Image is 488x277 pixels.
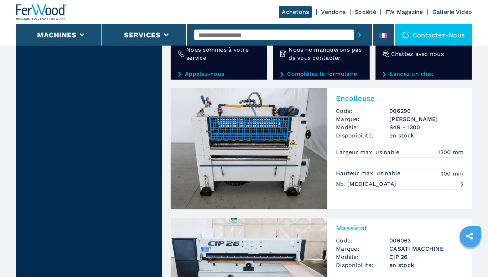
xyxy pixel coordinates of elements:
[389,245,463,253] h3: CASATI MACCHINE
[354,27,365,43] button: submit-button
[37,31,76,39] button: Machines
[458,245,483,272] iframe: Chat
[336,148,401,156] p: Largeur max. usinable
[389,236,463,245] h3: 006063
[336,107,389,115] span: Code:
[336,224,463,232] h2: Massicot
[336,253,389,261] span: Modèle:
[336,180,398,188] p: Nb. [MEDICAL_DATA]
[336,261,389,269] span: Disponibilité:
[336,94,463,103] h2: Encolleuse
[383,51,389,57] img: Chattez avec nous
[289,46,362,62] h4: Nous ne manquerons pas de vous contacter
[383,71,464,77] a: Lancez un chat
[336,131,389,140] span: Disponibilité:
[402,31,409,38] img: Contactez-nous
[460,180,463,188] em: 2
[389,115,463,123] h3: [PERSON_NAME]
[336,245,389,253] span: Marque:
[385,9,423,15] a: FW Magazine
[280,51,287,57] img: Nous ne manquerons pas de vous contacter
[389,131,463,140] span: en stock
[438,148,463,156] em: 1300 mm
[389,253,463,261] h3: CIP 26
[178,51,185,57] img: Nous sommes à votre service
[389,261,463,269] span: en stock
[336,115,389,123] span: Marque:
[178,71,260,77] a: Appelez-nous
[321,9,346,15] a: Vendons
[171,88,327,209] img: Encolleuse OSAMA S4R - 1300
[124,31,160,39] button: Services
[186,46,260,62] h4: Nous sommes à votre service
[441,169,464,178] em: 100 mm
[280,71,362,77] a: Complétez le formulaire
[389,123,463,131] h3: S4R - 1300
[16,4,67,20] img: Ferwood
[355,9,376,15] a: Société
[336,236,389,245] span: Code:
[336,123,389,131] span: Modèle:
[171,88,472,209] a: Encolleuse OSAMA S4R - 1300EncolleuseCode:006290Marque:[PERSON_NAME]Modèle:S4R - 1300Disponibilit...
[336,169,403,177] p: Hauteur max. usinable
[461,227,478,245] a: sharethis
[432,9,472,15] a: Gallerie Video
[391,50,444,58] h4: Chattez avec nous
[395,24,472,46] div: Contactez-nous
[279,6,312,18] a: Achetons
[389,107,463,115] h3: 006290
